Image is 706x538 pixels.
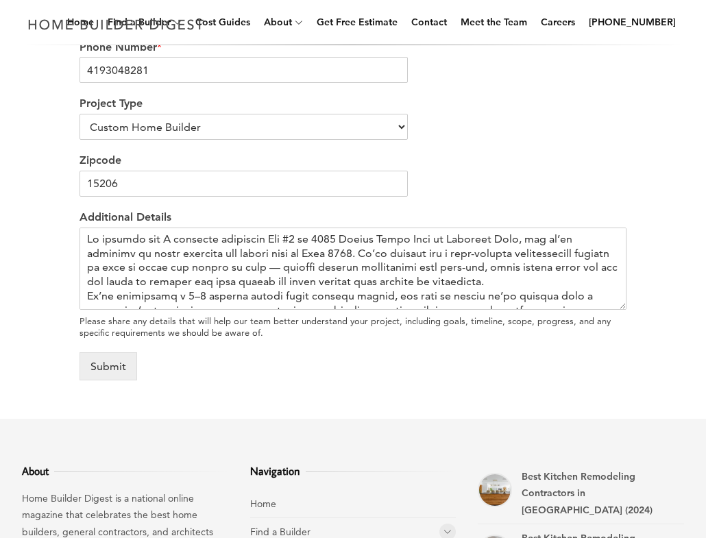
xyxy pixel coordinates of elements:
label: Phone Number [80,40,626,55]
a: Home [250,498,276,510]
a: Best Kitchen Remodeling Contractors in [GEOGRAPHIC_DATA] (2024) [522,470,653,516]
img: Home Builder Digest [22,11,210,38]
label: Additional Details [80,210,626,225]
h3: About [22,463,228,479]
a: Find a Builder [250,526,311,538]
label: Project Type [80,97,626,111]
h3: Navigation [250,463,457,479]
iframe: Drift Widget Chat Controller [637,469,690,522]
button: Submit [80,352,137,380]
a: Best Kitchen Remodeling Contractors in Doral (2024) [478,473,512,507]
label: Zipcode [80,154,626,168]
div: Please share any details that will help our team better understand your project, including goals,... [80,315,626,339]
